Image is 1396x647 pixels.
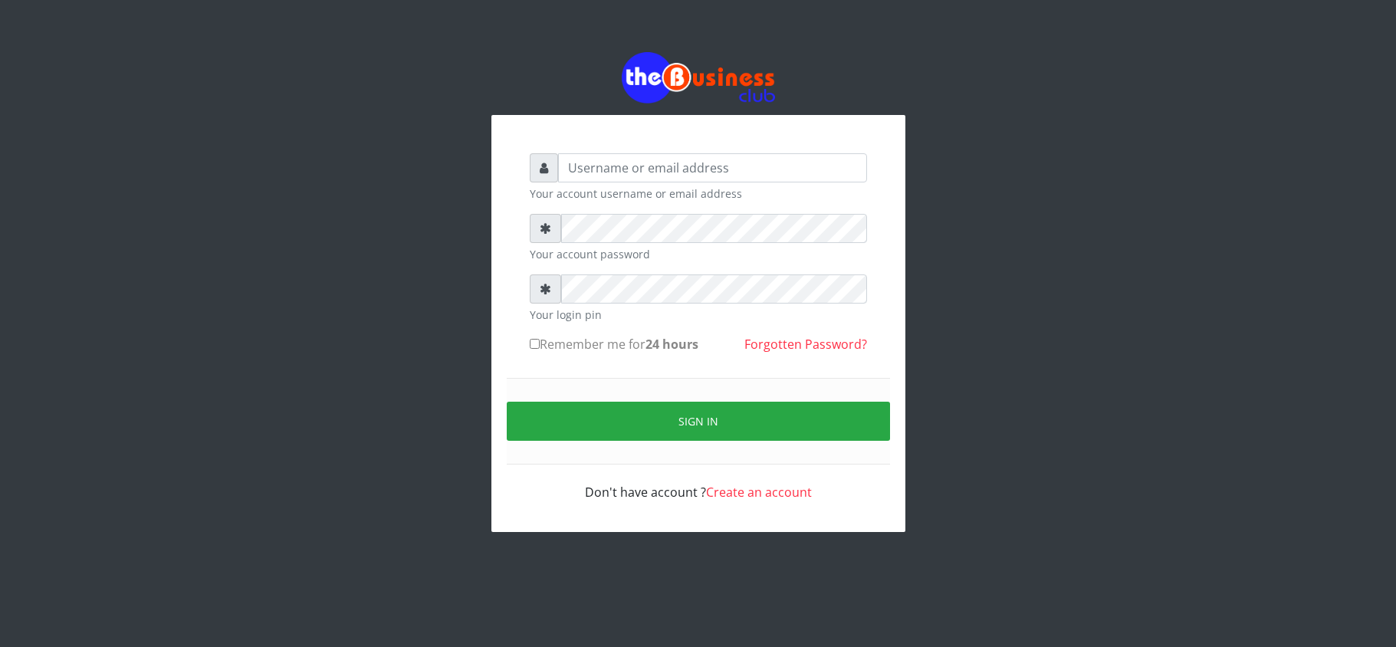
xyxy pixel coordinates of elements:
[558,153,867,182] input: Username or email address
[530,339,540,349] input: Remember me for24 hours
[507,402,890,441] button: Sign in
[645,336,698,353] b: 24 hours
[530,307,867,323] small: Your login pin
[744,336,867,353] a: Forgotten Password?
[530,246,867,262] small: Your account password
[530,335,698,353] label: Remember me for
[530,465,867,501] div: Don't have account ?
[706,484,812,501] a: Create an account
[530,186,867,202] small: Your account username or email address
